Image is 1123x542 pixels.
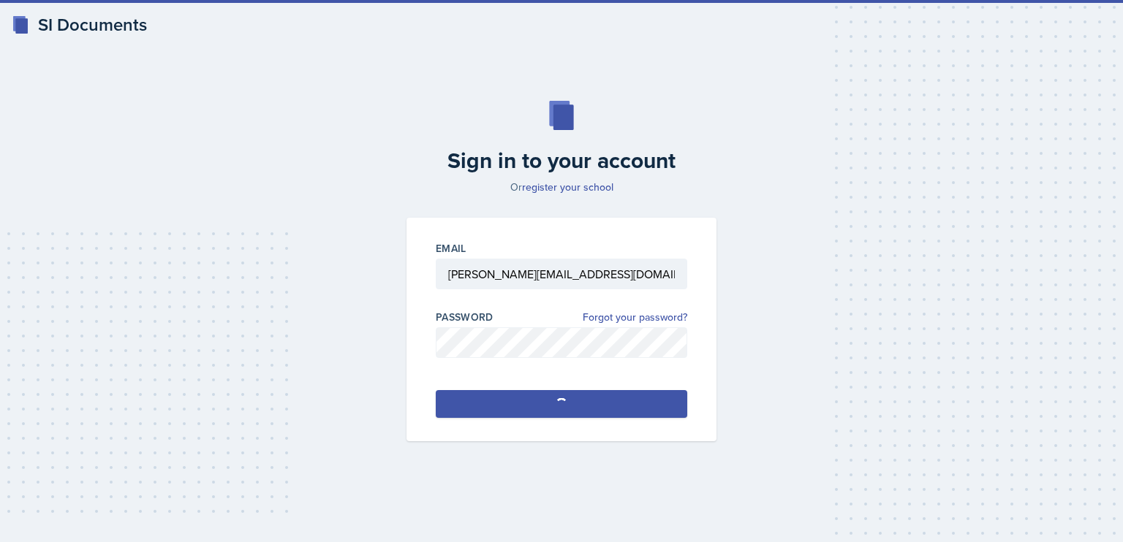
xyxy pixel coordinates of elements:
[583,310,687,325] a: Forgot your password?
[436,259,687,289] input: Email
[398,180,725,194] p: Or
[398,148,725,174] h2: Sign in to your account
[436,310,494,324] label: Password
[12,12,147,38] a: SI Documents
[522,180,613,194] a: register your school
[436,241,466,256] label: Email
